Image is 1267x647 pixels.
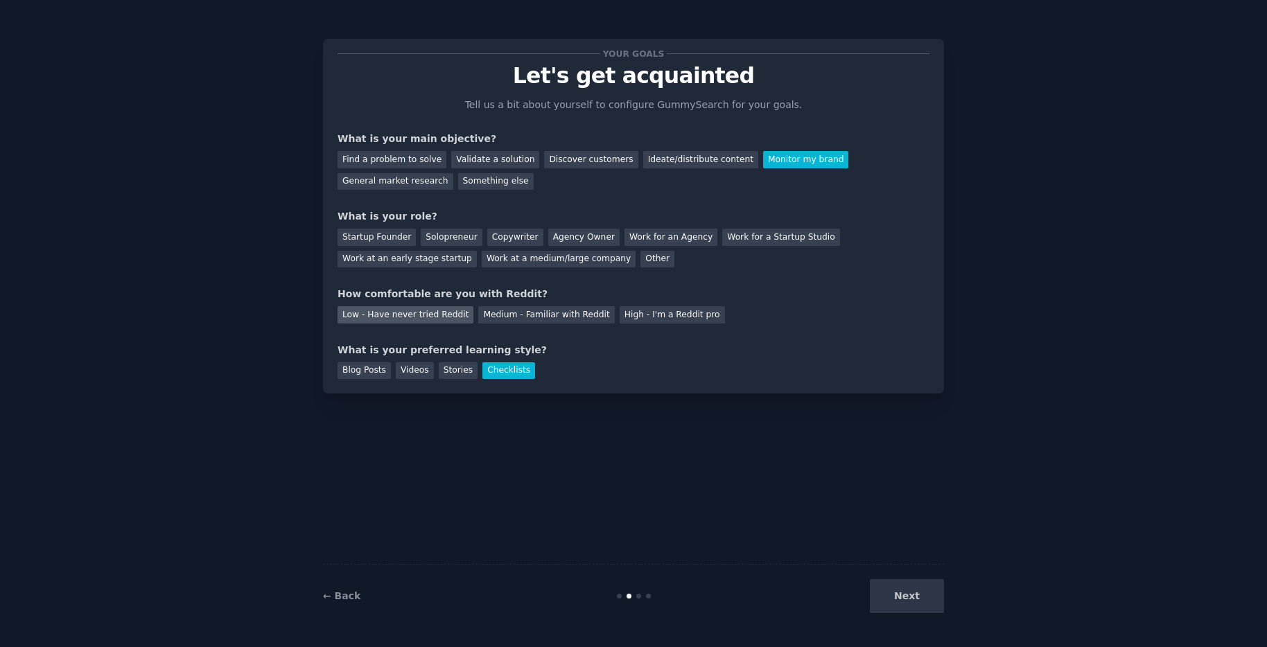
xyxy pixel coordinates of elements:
[482,251,636,268] div: Work at a medium/large company
[338,251,477,268] div: Work at an early stage startup
[620,306,725,323] div: High - I'm a Reddit pro
[338,343,929,357] div: What is your preferred learning style?
[421,229,482,246] div: Solopreneur
[338,306,473,323] div: Low - Have never tried Reddit
[763,151,848,168] div: Monitor my brand
[338,229,416,246] div: Startup Founder
[338,132,929,146] div: What is your main objective?
[338,64,929,88] p: Let's get acquainted
[451,151,539,168] div: Validate a solution
[338,173,453,190] div: General market research
[459,98,808,112] p: Tell us a bit about yourself to configure GummySearch for your goals.
[478,306,614,323] div: Medium - Familiar with Reddit
[544,151,638,168] div: Discover customers
[487,229,543,246] div: Copywriter
[600,46,667,61] span: Your goals
[338,209,929,224] div: What is your role?
[396,362,434,380] div: Videos
[548,229,620,246] div: Agency Owner
[338,151,446,168] div: Find a problem to solve
[640,251,674,268] div: Other
[439,362,478,380] div: Stories
[722,229,839,246] div: Work for a Startup Studio
[643,151,758,168] div: Ideate/distribute content
[338,362,391,380] div: Blog Posts
[624,229,717,246] div: Work for an Agency
[458,173,534,190] div: Something else
[323,590,360,601] a: ← Back
[482,362,535,380] div: Checklists
[338,287,929,301] div: How comfortable are you with Reddit?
